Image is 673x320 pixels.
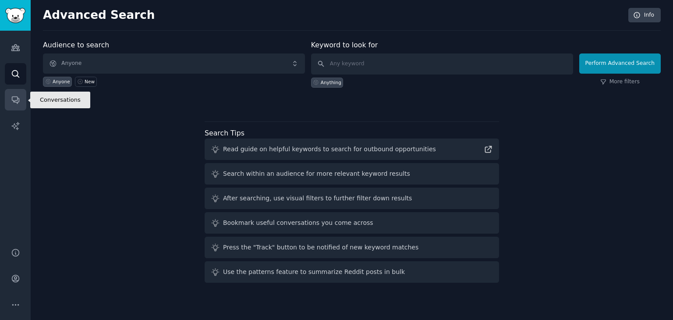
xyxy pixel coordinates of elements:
[5,8,25,23] img: GummySearch logo
[43,41,109,49] label: Audience to search
[311,53,573,75] input: Any keyword
[43,53,305,74] button: Anyone
[43,8,623,22] h2: Advanced Search
[223,243,418,252] div: Press the "Track" button to be notified of new keyword matches
[223,218,373,228] div: Bookmark useful conversations you come across
[579,53,661,74] button: Perform Advanced Search
[85,78,95,85] div: New
[628,8,661,23] a: Info
[321,79,341,85] div: Anything
[205,129,244,137] label: Search Tips
[223,145,436,154] div: Read guide on helpful keywords to search for outbound opportunities
[223,194,412,203] div: After searching, use visual filters to further filter down results
[600,78,640,86] a: More filters
[53,78,70,85] div: Anyone
[223,169,410,178] div: Search within an audience for more relevant keyword results
[223,267,405,277] div: Use the patterns feature to summarize Reddit posts in bulk
[311,41,378,49] label: Keyword to look for
[75,77,96,87] a: New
